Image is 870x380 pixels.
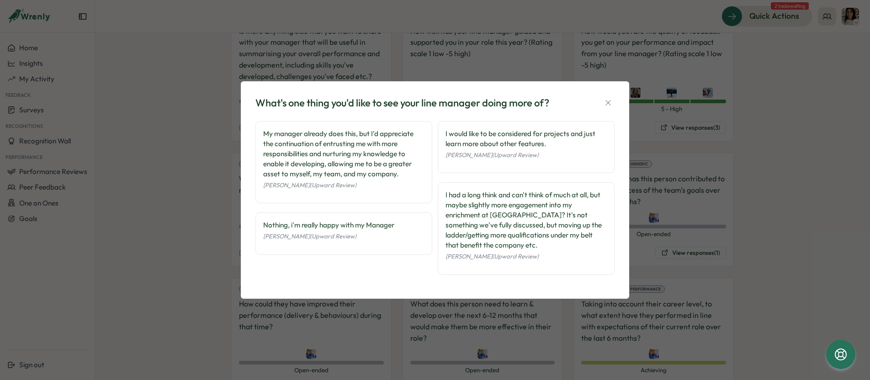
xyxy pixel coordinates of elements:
span: [PERSON_NAME] (Upward Review) [446,151,539,158]
div: What's one thing you'd like to see your line manager doing more of? [255,96,549,110]
span: [PERSON_NAME] (Upward Review) [263,181,356,189]
div: I would like to be considered for projects and just learn more about other features. [446,129,607,149]
span: [PERSON_NAME] (Upward Review) [446,253,539,260]
div: Nothing, i'm really happy with my Manager [263,220,424,230]
div: My manager already does this, but I'd appreciate the continuation of entrusting me with more resp... [263,129,424,179]
span: [PERSON_NAME] (Upward Review) [263,232,356,240]
div: I had a long think and can't think of much at all, but maybe slightly more engagement into my enr... [446,190,607,250]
